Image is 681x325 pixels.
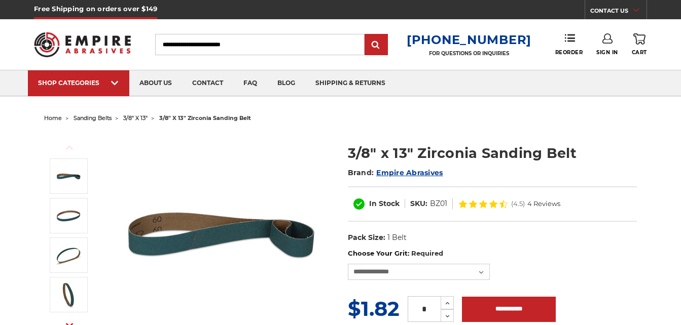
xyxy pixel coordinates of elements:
[555,49,583,56] span: Reorder
[57,137,82,158] button: Previous
[407,50,531,57] p: FOR QUESTIONS OR INQUIRIES
[159,114,251,121] span: 3/8" x 13" zirconia sanding belt
[123,114,148,121] a: 3/8" x 13"
[129,70,182,96] a: about us
[56,164,81,189] img: 3/8" x 13"Zirconia File Belt
[555,33,583,55] a: Reorder
[348,168,374,177] span: Brand:
[366,35,386,55] input: Submit
[632,33,647,56] a: Cart
[38,79,119,87] div: SHOP CATEGORIES
[182,70,233,96] a: contact
[56,203,81,228] img: 3/8" x 13" Zirconia Sanding Belt
[596,49,618,56] span: Sign In
[411,249,443,257] small: Required
[348,143,637,163] h1: 3/8" x 13" Zirconia Sanding Belt
[56,242,81,268] img: 3/8" x 13" Sanding Belt Zirc
[376,168,443,177] a: Empire Abrasives
[590,5,647,19] a: CONTACT US
[44,114,62,121] a: home
[348,296,400,321] span: $1.82
[348,232,385,243] dt: Pack Size:
[56,282,81,307] img: 3/8" x 13" - Zirconia Sanding Belt
[74,114,112,121] a: sanding belts
[632,49,647,56] span: Cart
[410,198,427,209] dt: SKU:
[348,249,637,259] label: Choose Your Grit:
[369,199,400,208] span: In Stock
[511,200,525,207] span: (4.5)
[387,232,407,243] dd: 1 Belt
[407,32,531,47] a: [PHONE_NUMBER]
[267,70,305,96] a: blog
[34,26,131,64] img: Empire Abrasives
[305,70,396,96] a: shipping & returns
[430,198,447,209] dd: BZ01
[233,70,267,96] a: faq
[527,200,560,207] span: 4 Reviews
